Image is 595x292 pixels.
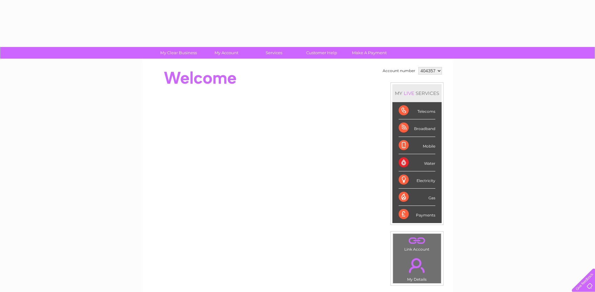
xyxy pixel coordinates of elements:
[153,47,205,59] a: My Clear Business
[200,47,252,59] a: My Account
[393,233,441,253] td: Link Account
[395,254,439,276] a: .
[343,47,395,59] a: Make A Payment
[399,154,435,171] div: Water
[392,84,442,102] div: MY SERVICES
[402,90,416,96] div: LIVE
[399,189,435,206] div: Gas
[399,102,435,119] div: Telecoms
[399,206,435,223] div: Payments
[395,235,439,246] a: .
[393,253,441,284] td: My Details
[399,119,435,137] div: Broadband
[381,65,417,76] td: Account number
[399,137,435,154] div: Mobile
[399,171,435,189] div: Electricity
[248,47,300,59] a: Services
[296,47,348,59] a: Customer Help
